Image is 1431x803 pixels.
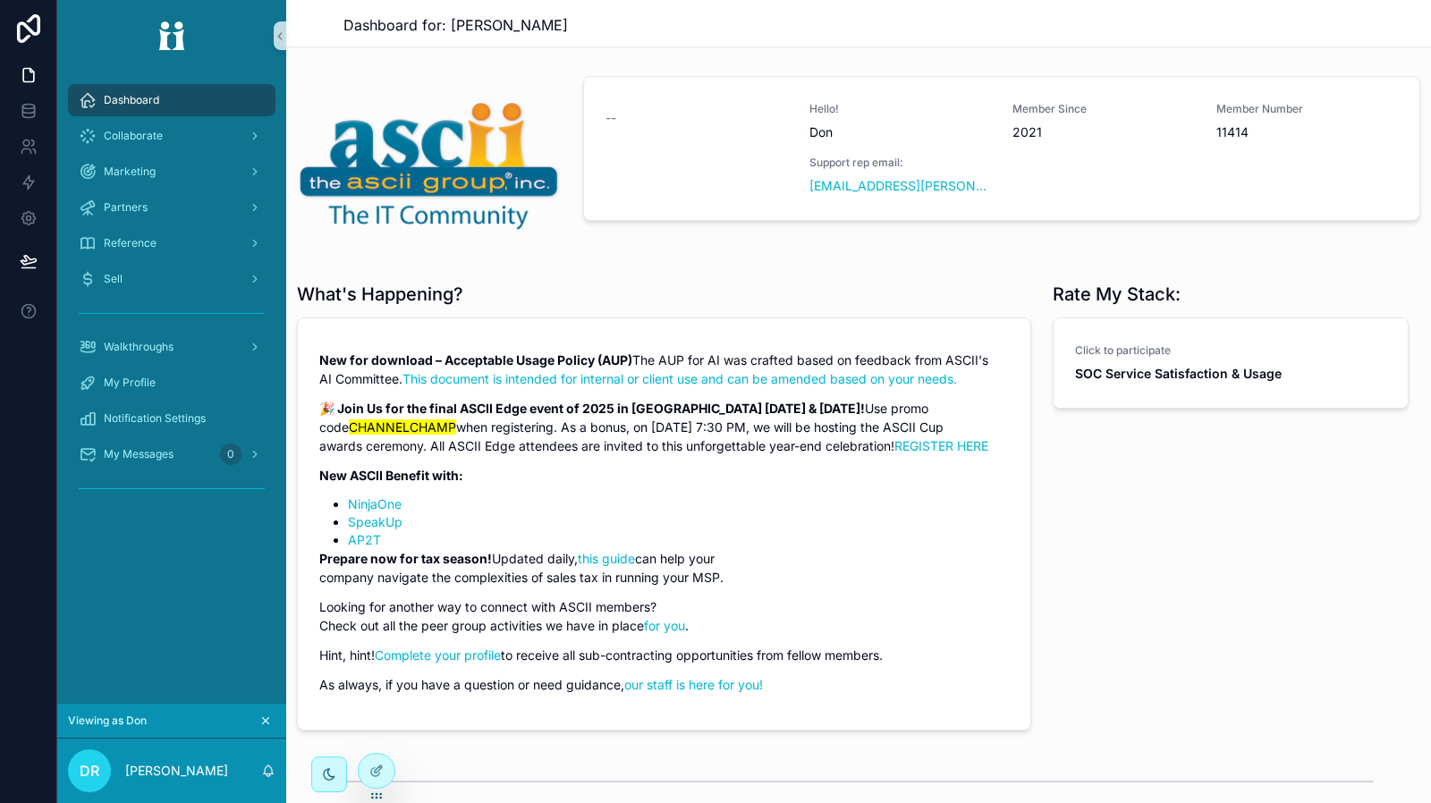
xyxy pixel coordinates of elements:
span: DR [80,760,99,782]
span: Sell [104,272,123,286]
a: Reference [68,227,275,259]
span: Don [809,123,992,141]
p: Use promo code when registering. As a bonus, on [DATE] 7:30 PM, we will be hosting the ASCII Cup ... [319,399,1009,455]
a: Click to participateSOC Service Satisfaction & Usage [1054,318,1408,408]
span: Member Number [1216,102,1399,116]
span: 11414 [1216,123,1399,141]
strong: 🎉 Join Us for the final ASCII Edge event of 2025 in [GEOGRAPHIC_DATA] [DATE] & [DATE]! [319,401,865,416]
mark: CHANNELCHAMP [349,419,456,435]
img: App logo [147,21,197,50]
h1: Rate My Stack: [1053,282,1181,307]
a: Marketing [68,156,275,188]
span: Dashboard for: [PERSON_NAME] [343,14,568,36]
a: SpeakUp [348,514,402,529]
a: My Messages0 [68,438,275,470]
a: Collaborate [68,120,275,152]
a: our staff is here for you! [624,677,763,692]
a: My Profile [68,367,275,399]
span: My Messages [104,447,174,461]
span: -- [605,109,616,127]
a: Complete your profile [375,647,501,663]
span: 2021 [1012,123,1195,141]
div: scrollable content [57,72,286,526]
p: The AUP for AI was crafted based on feedback from ASCII's AI Committee. [319,351,1009,388]
span: Member Since [1012,102,1195,116]
a: [EMAIL_ADDRESS][PERSON_NAME][DOMAIN_NAME] [809,177,992,195]
span: Walkthroughs [104,340,174,354]
span: Partners [104,200,148,215]
span: Click to participate [1075,343,1386,358]
a: Sell [68,263,275,295]
a: This document is intended for internal or client use and can be amended based on your needs. [402,371,957,386]
p: [PERSON_NAME] [125,762,228,780]
a: AP2T [348,532,381,547]
a: for you [644,618,685,633]
span: Reference [104,236,157,250]
img: 19996-300ASCII_Logo-Clear.png [297,97,562,232]
a: NinjaOne [348,496,402,511]
h1: What's Happening? [297,282,463,307]
a: Partners [68,191,275,224]
a: this guide [578,551,635,566]
span: Notification Settings [104,411,206,426]
span: My Profile [104,376,156,390]
strong: New ASCII Benefit with: [319,468,463,483]
p: Updated daily, can help your company navigate the complexities of sales tax in running your MSP. [319,549,1009,587]
span: Marketing [104,165,156,179]
p: As always, if you have a question or need guidance, [319,675,1009,694]
a: Dashboard [68,84,275,116]
div: 0 [220,444,241,465]
strong: Prepare now for tax season! [319,551,492,566]
strong: New for download – Acceptable Usage Policy (AUP) [319,352,632,368]
strong: SOC Service Satisfaction & Usage [1075,366,1282,381]
span: Hello! [809,102,992,116]
span: Collaborate [104,129,163,143]
a: Notification Settings [68,402,275,435]
p: Hint, hint! to receive all sub-contracting opportunities from fellow members. [319,646,1009,664]
span: Viewing as Don [68,714,147,728]
p: Looking for another way to connect with ASCII members? Check out all the peer group activities we... [319,597,1009,635]
span: Support rep email: [809,156,992,170]
a: Walkthroughs [68,331,275,363]
a: REGISTER HERE [894,438,988,453]
span: Dashboard [104,93,159,107]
